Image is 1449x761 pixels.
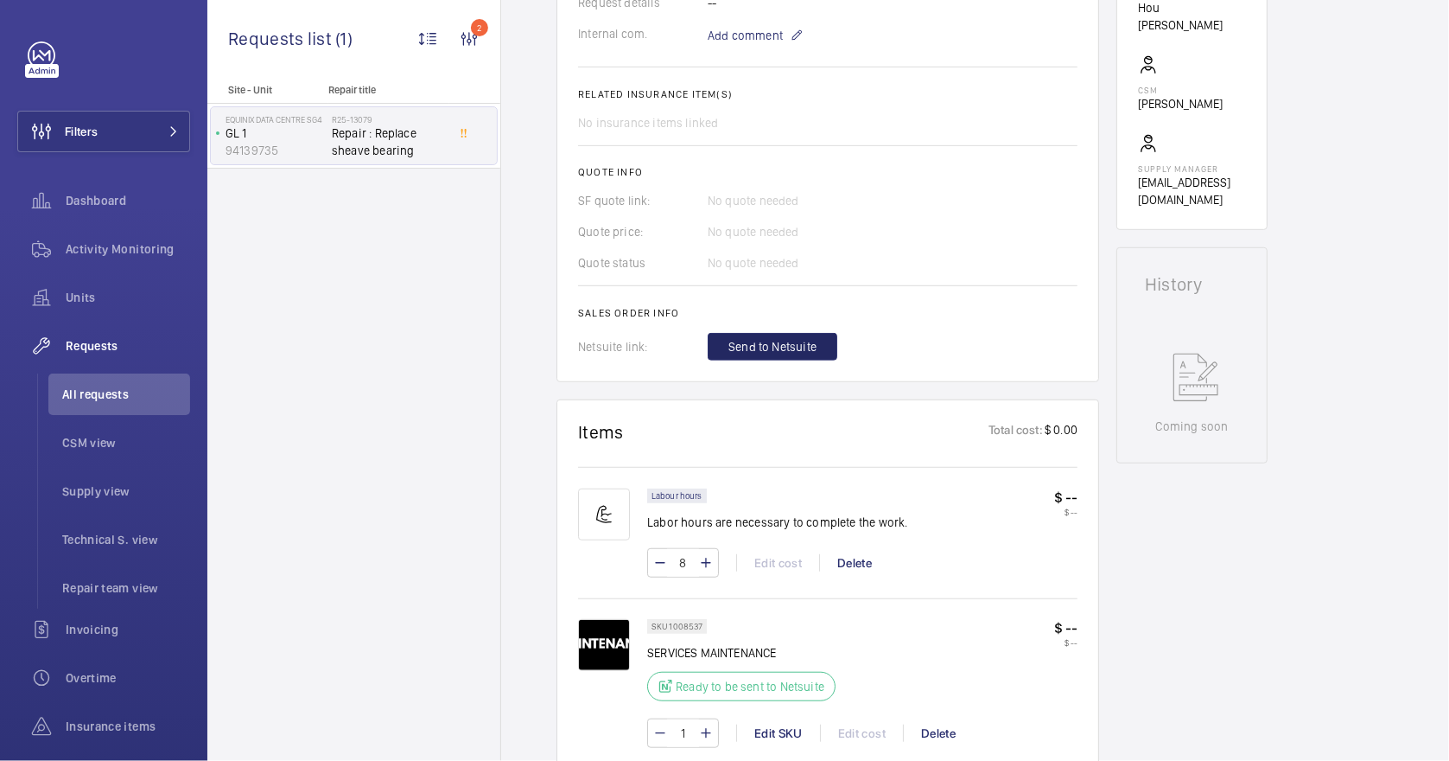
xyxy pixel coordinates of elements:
[207,84,321,96] p: Site - Unit
[819,554,889,572] div: Delete
[328,84,442,96] p: Repair title
[1054,619,1077,637] p: $ --
[578,489,630,540] img: muscle-sm.svg
[66,337,190,355] span: Requests
[1138,95,1223,112] p: [PERSON_NAME]
[226,142,325,159] p: 94139735
[62,434,190,451] span: CSM view
[578,166,1077,178] h2: Quote info
[62,531,190,548] span: Technical S. view
[1138,163,1246,174] p: Supply manager
[988,421,1043,443] p: Total cost:
[1054,489,1077,507] p: $ --
[228,28,335,49] span: Requests list
[66,192,190,209] span: Dashboard
[1054,507,1077,517] p: $ --
[708,333,837,361] button: Send to Netsuite
[65,123,98,140] span: Filters
[62,579,190,597] span: Repair team view
[736,725,820,742] div: Edit SKU
[578,619,630,671] img: Km33JILPo7XhB1uRwyyWT09Ug4rK46SSHHPdKXWmjl7lqZFy.png
[903,725,973,742] div: Delete
[676,678,824,695] p: Ready to be sent to Netsuite
[578,88,1077,100] h2: Related insurance item(s)
[226,125,325,142] p: GL 1
[226,114,325,125] p: Equinix Data Centre SG4
[62,386,190,403] span: All requests
[1138,174,1246,208] p: [EMAIL_ADDRESS][DOMAIN_NAME]
[647,644,836,662] p: SERVICES MAINTENANCE
[647,514,908,531] p: Labor hours are necessary to complete the work.
[66,240,190,258] span: Activity Monitoring
[17,111,190,152] button: Filters
[66,621,190,638] span: Invoicing
[708,27,783,44] span: Add comment
[728,338,817,355] span: Send to Netsuite
[578,307,1077,319] h2: Sales order info
[578,421,624,443] h1: Items
[651,493,702,499] p: Labour hours
[332,114,446,125] h2: R25-13079
[66,718,190,735] span: Insurance items
[62,483,190,500] span: Supply view
[66,289,190,306] span: Units
[1138,85,1223,95] p: CSM
[1145,276,1239,293] h1: History
[1155,418,1228,435] p: Coming soon
[651,624,702,630] p: SKU 1008537
[1043,421,1077,443] p: $ 0.00
[1054,637,1077,648] p: $ --
[66,669,190,687] span: Overtime
[332,125,446,159] span: Repair : Replace sheave bearing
